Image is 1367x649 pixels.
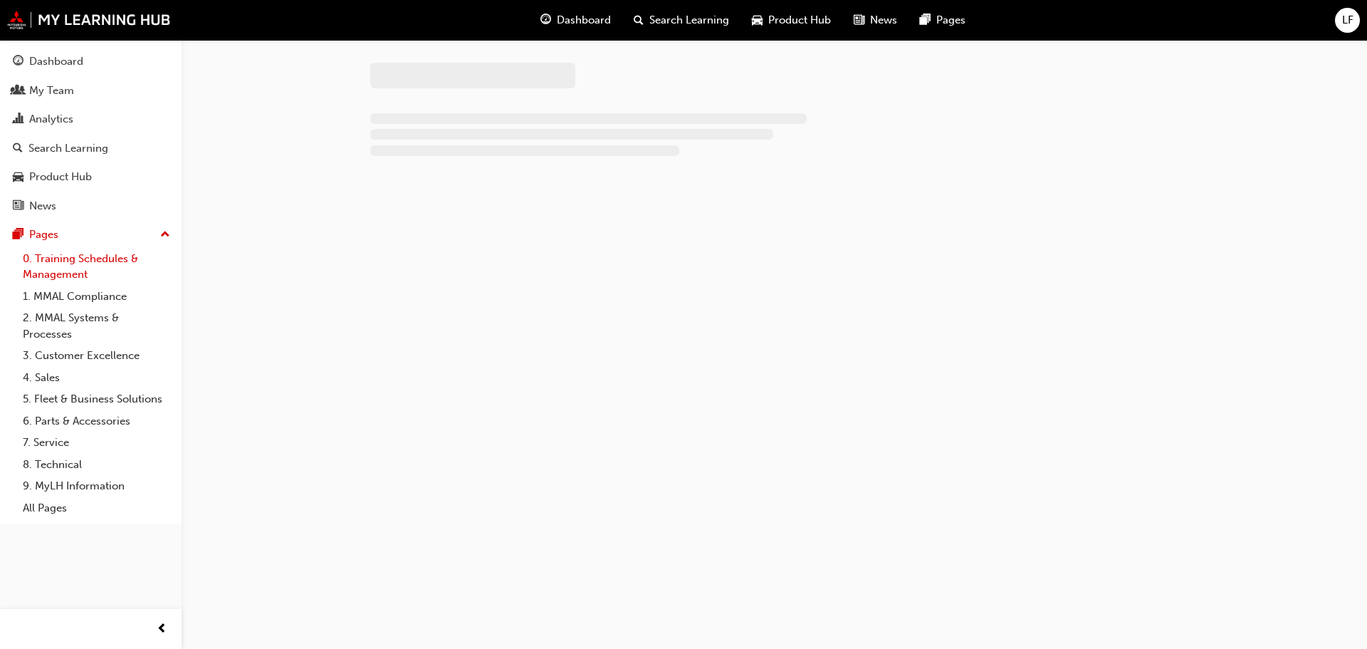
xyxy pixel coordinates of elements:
a: News [6,193,176,219]
button: Pages [6,222,176,248]
div: Dashboard [29,53,83,70]
div: My Team [29,83,74,99]
a: 7. Service [17,432,176,454]
a: Analytics [6,106,176,133]
div: Search Learning [28,140,108,157]
span: news-icon [13,200,23,213]
a: 6. Parts & Accessories [17,410,176,432]
a: 5. Fleet & Business Solutions [17,388,176,410]
div: Analytics [29,111,73,128]
a: car-iconProduct Hub [740,6,842,35]
a: Dashboard [6,48,176,75]
span: news-icon [854,11,864,29]
button: DashboardMy TeamAnalyticsSearch LearningProduct HubNews [6,46,176,222]
span: guage-icon [540,11,551,29]
span: Dashboard [557,12,611,28]
a: Search Learning [6,135,176,162]
div: Product Hub [29,169,92,185]
a: 8. Technical [17,454,176,476]
span: News [870,12,897,28]
a: 2. MMAL Systems & Processes [17,307,176,345]
span: Search Learning [649,12,729,28]
button: LF [1335,8,1360,33]
span: Product Hub [768,12,831,28]
span: up-icon [160,226,170,244]
span: prev-icon [157,621,167,638]
a: 1. MMAL Compliance [17,286,176,308]
a: All Pages [17,497,176,519]
a: 3. Customer Excellence [17,345,176,367]
a: My Team [6,78,176,104]
span: car-icon [13,171,23,184]
a: search-iconSearch Learning [622,6,740,35]
span: search-icon [13,142,23,155]
span: car-icon [752,11,763,29]
span: pages-icon [920,11,931,29]
a: guage-iconDashboard [529,6,622,35]
span: people-icon [13,85,23,98]
a: 4. Sales [17,367,176,389]
span: chart-icon [13,113,23,126]
a: news-iconNews [842,6,908,35]
a: 9. MyLH Information [17,475,176,497]
img: mmal [7,11,171,29]
span: pages-icon [13,229,23,242]
a: 0. Training Schedules & Management [17,248,176,286]
a: pages-iconPages [908,6,977,35]
div: News [29,198,56,214]
span: Pages [936,12,965,28]
div: Pages [29,227,58,243]
a: Product Hub [6,164,176,190]
span: LF [1342,12,1353,28]
span: guage-icon [13,56,23,68]
span: search-icon [634,11,644,29]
